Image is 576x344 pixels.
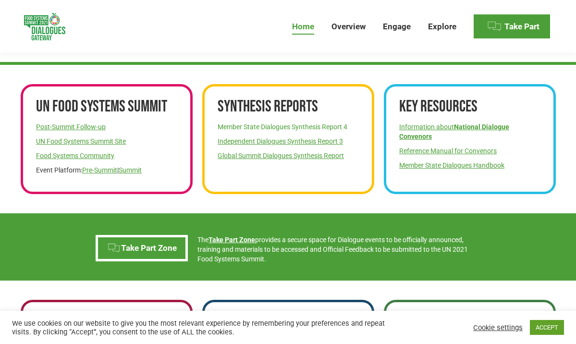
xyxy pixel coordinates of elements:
a: Member State Dialogues Handbook [399,161,504,169]
div: We use cookies on our website to give you the most relevant experience by remembering your prefer... [12,319,398,336]
div: The provides a secure space for Dialogue events to be officially announced, training and material... [197,235,480,264]
a: cTake Part Zone [96,235,188,261]
a: Synthesis Reports [218,97,318,116]
p: Event Platform: | [36,165,177,175]
a: Cookie settings [473,323,523,332]
a: Global Summit Dialogues Synthesis Report [218,152,344,160]
strong: National Dialogue Convenors [399,123,509,140]
span: Engage [383,22,411,32]
a: Pre-Summit [82,166,117,174]
a: Independent Dialogues Synthesis Report 3 [218,137,343,145]
a: Information aboutNational Dialogue Convenors [399,123,509,140]
a: Member State Dialogues Synthesis Report 4 [218,123,347,131]
h2: UN Food Systems Summit [36,96,177,117]
span: Home [292,22,314,32]
a: Take Part Zone [208,236,255,244]
h2: Key resources [399,96,540,117]
span: Overview [331,22,366,32]
a: Post-Summit Follow-up [36,123,106,131]
a: Summit [119,166,142,174]
img: Food Systems Summit Dialogues [24,13,65,40]
span: Take Part [504,22,539,32]
a: Food Systems Community [36,152,114,160]
a: UN Food Systems Summit Site [36,137,126,145]
span: Explore [428,22,456,32]
a: Reference Manual for Convenors [399,147,497,155]
img: Menu icon [487,19,502,34]
a: ACCEPT [530,320,564,335]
